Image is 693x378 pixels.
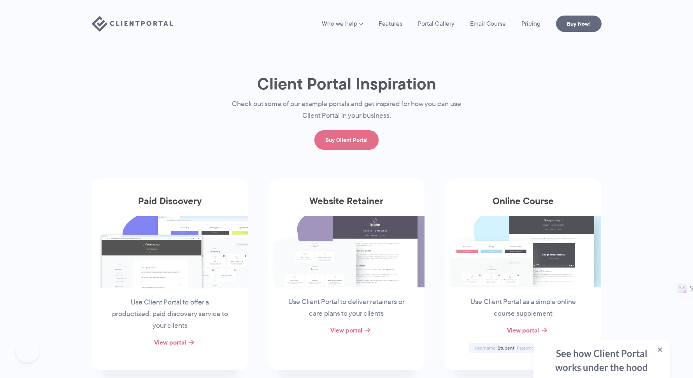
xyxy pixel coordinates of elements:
p: Use Client Portal to deliver retainers or care plans to your clients [287,296,405,320]
h3: Online Course [445,196,601,216]
a: Email Course [470,21,506,27]
h3: Website Retainer [268,196,425,216]
p: Use Client Portal as a simple online course supplement [464,296,582,320]
span: Student [498,345,514,351]
a: Pricing [521,21,540,27]
h1: Client Portal Inspiration [216,73,477,94]
span: Password [517,345,537,351]
a: Features [379,21,402,27]
a: Portal Gallery [418,21,454,27]
a: Who we help [322,21,363,27]
a: Buy Now! [556,16,602,32]
a: Buy Client Portal [314,130,379,150]
a: View portal [507,325,539,335]
span: Username [475,345,497,351]
h3: Paid Discovery [92,196,248,216]
iframe: Toggle Customer Support [16,339,39,362]
p: Use Client Portal to offer a productized, paid discovery service to your clients [111,297,229,332]
p: Check out some of our example portals and get inspired for how you can use Client Portal in your ... [216,98,477,122]
a: View portal [154,338,186,347]
a: View portal [330,325,362,335]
